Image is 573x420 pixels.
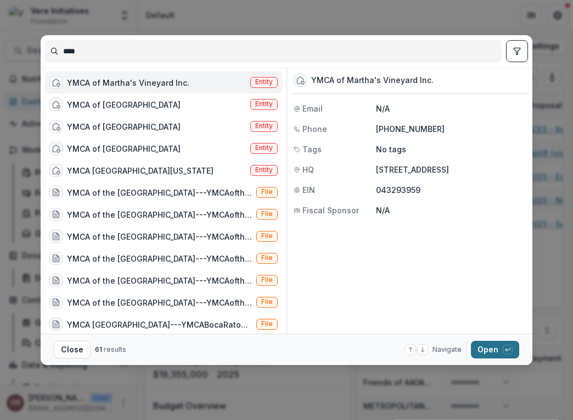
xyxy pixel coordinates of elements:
[432,345,462,355] span: Navigate
[54,341,91,358] button: Close
[255,144,273,152] span: Entity
[302,184,315,196] span: EIN
[471,341,519,358] button: Open
[67,275,252,286] div: YMCA of the [GEOGRAPHIC_DATA]---YMCAofthePalmBeaches_NDZ_DAF_12142015.pdf
[255,122,273,130] span: Entity
[95,345,102,353] span: 61
[67,231,252,242] div: YMCA of the [GEOGRAPHIC_DATA]---YMCAofthePalmBeaches_DEZ_11132014.pdf
[302,103,323,114] span: Email
[261,320,273,328] span: File
[261,232,273,240] span: File
[67,253,252,264] div: YMCA of the [GEOGRAPHIC_DATA]---YMCAofthePalmBeaches_DEZ_10222015.pdf
[67,165,214,176] div: YMCA [GEOGRAPHIC_DATA][US_STATE]
[261,188,273,196] span: File
[302,205,359,216] span: Fiscal Sponsor
[302,164,314,175] span: HQ
[67,99,181,110] div: YMCA of [GEOGRAPHIC_DATA]
[255,166,273,174] span: Entity
[67,143,181,154] div: YMCA of [GEOGRAPHIC_DATA]
[261,276,273,284] span: File
[67,187,252,198] div: YMCA of the [GEOGRAPHIC_DATA]---YMCAofthePalmBeaches_DEZ_05032013.pdf
[261,298,273,306] span: File
[376,103,526,114] p: N/A
[302,143,322,155] span: Tags
[376,184,526,196] p: 043293959
[311,76,434,85] div: YMCA of Martha's Vineyard Inc.
[376,143,406,155] p: No tags
[376,123,526,135] p: [PHONE_NUMBER]
[376,164,526,175] p: [STREET_ADDRESS]
[302,123,327,135] span: Phone
[261,254,273,262] span: File
[67,121,181,132] div: YMCA of [GEOGRAPHIC_DATA]
[67,297,252,308] div: YMCA of the [GEOGRAPHIC_DATA]---YMCAofthePalmBeaches_NDZ_DAF_04012016.pdf
[67,77,189,89] div: YMCA of Martha's Vineyard Inc.
[255,78,273,86] span: Entity
[376,205,526,216] p: N/A
[261,210,273,218] span: File
[104,345,126,353] span: results
[506,40,528,62] button: toggle filters
[255,100,273,108] span: Entity
[67,319,252,330] div: YMCA [GEOGRAPHIC_DATA]---YMCABocaRaton_RDZ_05232000.pdf
[67,209,252,220] div: YMCA of the [GEOGRAPHIC_DATA]---YMCAofthePalmBeaches_NDZ_06042014.pdf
